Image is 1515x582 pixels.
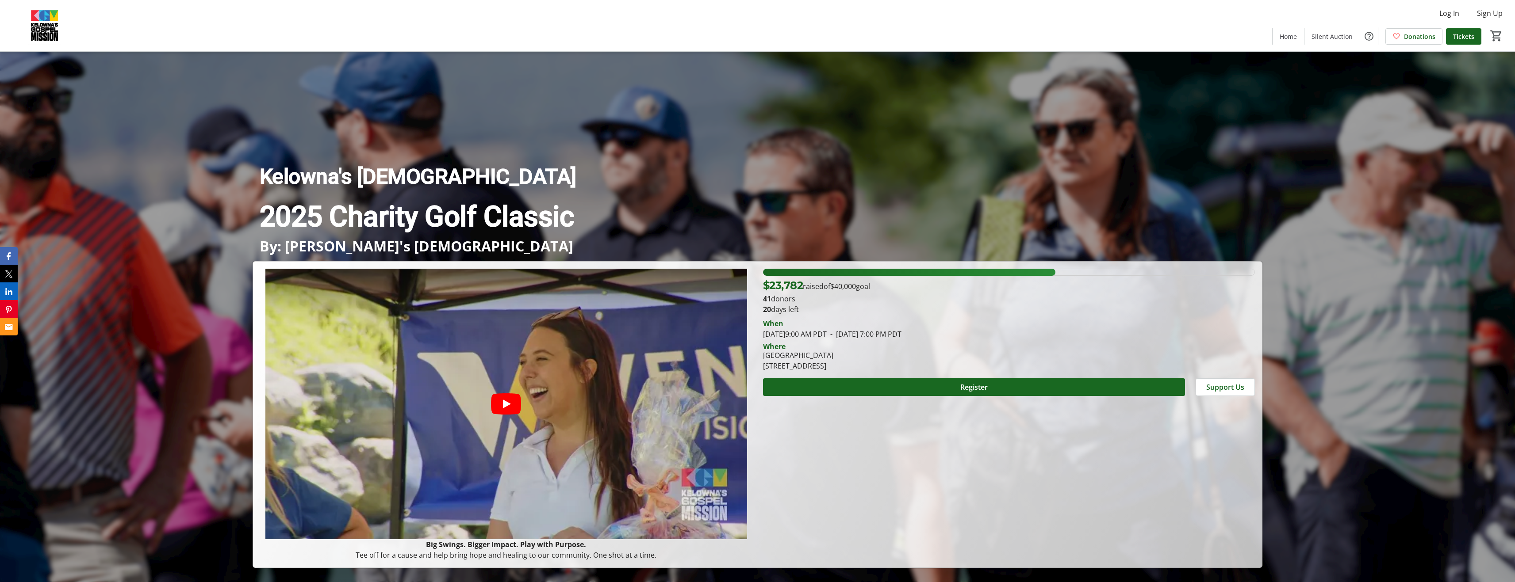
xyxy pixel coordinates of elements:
button: Log In [1432,6,1466,20]
img: Kelowna's Gospel Mission's Logo [5,4,84,48]
span: $23,782 [763,279,803,292]
button: Support Us [1196,378,1255,396]
a: Tickets [1446,28,1481,45]
span: Tickets [1453,32,1474,41]
span: - [827,329,836,339]
strong: 2025 Charity Golf Classic [260,200,574,233]
button: Sign Up [1470,6,1510,20]
span: 20 [763,304,771,314]
span: [DATE] 9:00 AM PDT [763,329,827,339]
button: Register [763,378,1185,396]
span: Support Us [1206,382,1244,392]
span: Silent Auction [1312,32,1353,41]
b: 41 [763,294,771,304]
div: When [763,318,783,329]
span: Register [960,382,988,392]
div: [GEOGRAPHIC_DATA] [763,350,833,361]
button: Help [1360,27,1378,45]
span: [DATE] 7:00 PM PDT [827,329,901,339]
p: days left [763,304,1255,315]
p: donors [763,293,1255,304]
p: Tee off for a cause and help bring hope and healing to our community. One shot at a time. [260,550,752,560]
a: Home [1273,28,1304,45]
strong: Big Swings. Bigger Impact. Play with Purpose. [426,540,586,549]
span: Sign Up [1477,8,1503,19]
p: raised of goal [763,278,871,293]
strong: Kelowna's [DEMOGRAPHIC_DATA] [260,164,576,189]
span: Home [1280,32,1297,41]
span: $40,000 [830,281,856,291]
span: Donations [1404,32,1435,41]
a: Donations [1385,28,1442,45]
div: [STREET_ADDRESS] [763,361,833,371]
button: Cart [1488,28,1504,44]
a: Silent Auction [1304,28,1360,45]
div: Where [763,343,786,350]
p: By: [PERSON_NAME]'s [DEMOGRAPHIC_DATA] [260,238,1255,254]
span: Log In [1439,8,1459,19]
button: Play video [491,393,521,415]
div: 59.455000000000005% of fundraising goal reached [763,269,1255,276]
